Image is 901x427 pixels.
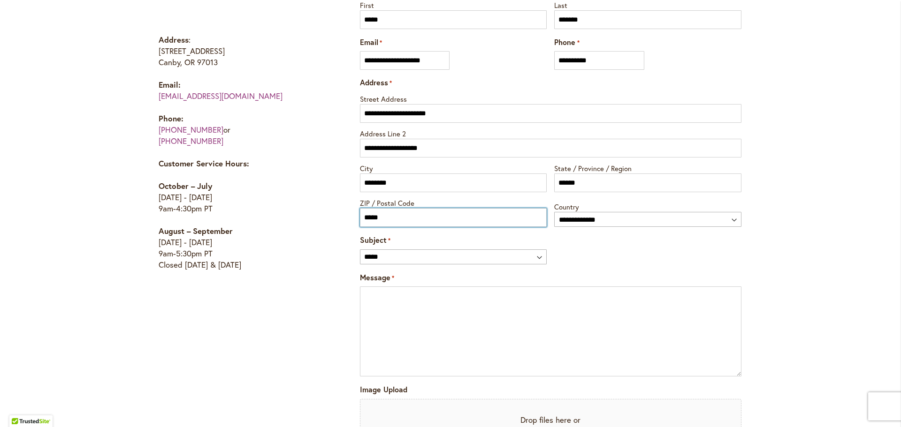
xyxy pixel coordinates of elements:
strong: Phone: [159,113,183,124]
strong: Address [159,34,189,45]
label: State / Province / Region [554,161,741,173]
a: [PHONE_NUMBER] [159,124,223,135]
label: City [360,161,547,173]
label: Street Address [360,92,741,104]
strong: August – September [159,225,233,236]
label: Message [360,272,394,283]
strong: Customer Service Hours: [159,158,249,169]
strong: Email: [159,79,181,90]
a: [PHONE_NUMBER] [159,135,223,146]
label: Image Upload [360,384,407,395]
label: Phone [554,37,579,48]
label: Email [360,37,382,48]
strong: October – July [159,180,212,191]
legend: Address [360,77,392,88]
p: : [STREET_ADDRESS] Canby, OR 97013 [159,34,323,68]
label: Subject [360,235,390,246]
label: Address Line 2 [360,127,741,139]
p: [DATE] - [DATE] 9am-4:30pm PT [159,180,323,214]
p: [DATE] - [DATE] 9am-5:30pm PT Closed [DATE] & [DATE] [159,225,323,270]
p: or [159,113,323,147]
label: ZIP / Postal Code [360,196,547,208]
label: Country [554,200,741,212]
a: [EMAIL_ADDRESS][DOMAIN_NAME] [159,90,283,101]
